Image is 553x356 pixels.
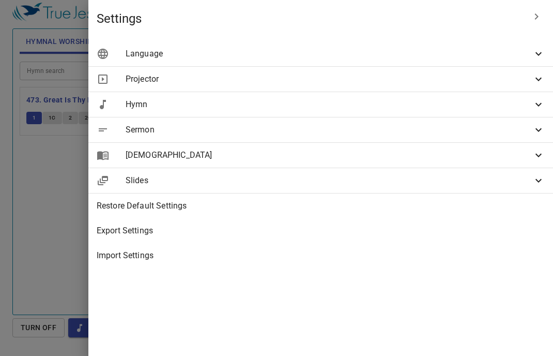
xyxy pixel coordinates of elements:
div: Export Settings [88,218,553,243]
div: Slides [88,168,553,193]
span: Restore Default Settings [97,200,545,212]
div: Projector [88,67,553,92]
span: Settings [97,10,524,27]
div: Hymn [88,92,553,117]
div: Restore Default Settings [88,194,553,218]
span: Sermon [126,124,532,136]
div: Language [88,41,553,66]
span: Export Settings [97,225,545,237]
span: Slides [126,174,532,187]
span: Language [126,48,532,60]
span: Hymn [126,98,532,111]
span: Projector [126,73,532,85]
span: Import Settings [97,249,545,262]
div: [DEMOGRAPHIC_DATA] [88,143,553,168]
div: Import Settings [88,243,553,268]
div: Sermon [88,117,553,142]
span: [DEMOGRAPHIC_DATA] [126,149,532,161]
